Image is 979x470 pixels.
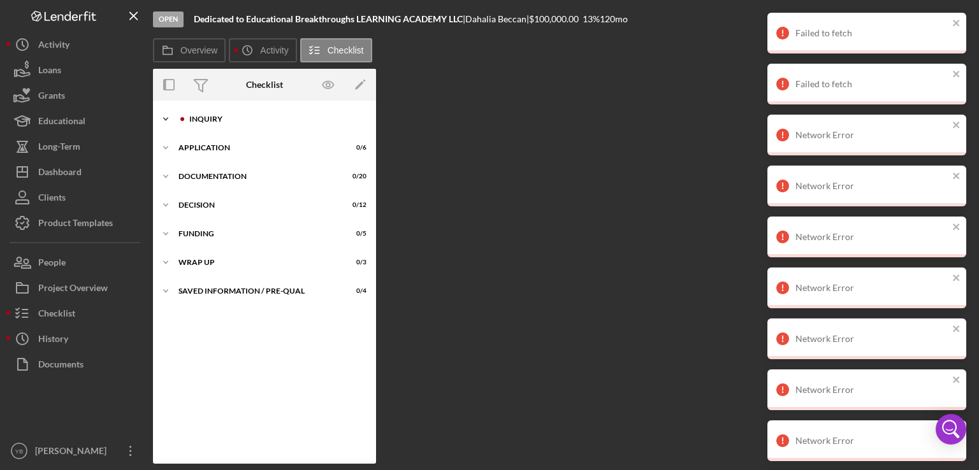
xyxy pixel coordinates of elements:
div: Open [153,11,184,27]
div: Project Overview [38,275,108,304]
button: Long-Term [6,134,147,159]
div: Saved Information / Pre-Qual [178,287,335,295]
button: Dashboard [6,159,147,185]
button: People [6,250,147,275]
button: Loans [6,57,147,83]
div: Decision [178,201,335,209]
button: Project Overview [6,275,147,301]
div: Network Error [795,232,948,242]
div: 0 / 4 [344,287,366,295]
div: Network Error [795,436,948,446]
div: 0 / 6 [344,144,366,152]
label: Checklist [328,45,364,55]
button: close [952,18,961,30]
button: Activity [6,32,147,57]
b: Dedicated to Educational Breakthroughs LEARNING ACADEMY LLC [194,13,463,24]
div: Network Error [795,283,948,293]
button: Product Templates [6,210,147,236]
div: Clients [38,185,66,213]
div: Failed to fetch [795,28,948,38]
button: close [952,273,961,285]
div: Application [178,144,335,152]
div: 13 % [583,14,600,24]
button: History [6,326,147,352]
div: Educational [38,108,85,137]
button: YB[PERSON_NAME] [6,438,147,464]
button: close [952,171,961,183]
text: YB [15,448,24,455]
div: [PERSON_NAME] [32,438,115,467]
button: Checklist [300,38,372,62]
div: Network Error [795,181,948,191]
div: 0 / 20 [344,173,366,180]
button: close [952,69,961,81]
button: Overview [153,38,226,62]
button: Educational [6,108,147,134]
div: 120 mo [600,14,628,24]
div: Checklist [38,301,75,329]
button: close [952,222,961,234]
div: Network Error [795,385,948,395]
div: Grants [38,83,65,111]
button: Documents [6,352,147,377]
div: 0 / 3 [344,259,366,266]
button: close [952,374,961,387]
div: Dashboard [38,159,82,188]
button: Activity [229,38,296,62]
button: Grants [6,83,147,108]
div: Product Templates [38,210,113,239]
div: Network Error [795,334,948,344]
div: Checklist [246,80,283,90]
div: $100,000.00 [529,14,583,24]
div: History [38,326,68,355]
div: Documents [38,352,83,380]
button: close [952,324,961,336]
div: | [194,14,465,24]
button: close [952,120,961,132]
div: Dahalia Beccan | [465,14,529,24]
div: Documentation [178,173,335,180]
label: Overview [180,45,217,55]
button: Clients [6,185,147,210]
div: Wrap up [178,259,335,266]
div: 0 / 5 [344,230,366,238]
div: Open Intercom Messenger [936,414,966,445]
div: Failed to fetch [795,79,948,89]
div: Long-Term [38,134,80,162]
div: Activity [38,32,69,61]
div: Inquiry [189,115,360,123]
div: Network Error [795,130,948,140]
div: People [38,250,66,278]
div: 0 / 12 [344,201,366,209]
button: Checklist [6,301,147,326]
div: Loans [38,57,61,86]
label: Activity [260,45,288,55]
div: Funding [178,230,335,238]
